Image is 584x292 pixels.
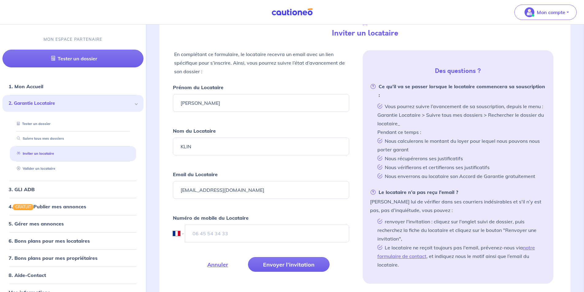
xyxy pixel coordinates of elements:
[514,5,577,20] button: illu_account_valid_menu.svgMon compte
[173,94,349,112] input: Ex : John
[174,50,348,76] p: En complétant ce formulaire, le locataire recevra un email avec un lien spécifique pour s’inscrir...
[248,257,330,272] button: Envoyer l’invitation
[2,95,143,112] div: 2. Garantie Locataire
[173,128,216,134] strong: Nom du Locataire
[9,203,86,210] a: 4.GRATUITPublier mes annonces
[14,122,51,126] a: Tester un dossier
[173,215,249,221] strong: Numéro de mobile du Locataire
[185,225,349,242] input: 06 45 54 34 33
[10,149,136,159] div: Inviter un locataire
[365,67,551,75] h5: Des questions ?
[375,163,546,172] li: Nous vérifierons et certifierons ses justificatifs
[14,166,55,171] a: Valider un locataire
[173,138,349,155] input: Ex : Durand
[9,272,46,278] a: 8. Aide-Contact
[10,119,136,129] div: Tester un dossier
[173,171,218,177] strong: Email du Locataire
[2,183,143,195] div: 3. GLI ADB
[370,82,546,99] strong: Ce qu’il va se passer lorsque le locataire commencera sa souscription :
[377,245,535,259] a: notre formulaire de contact
[375,154,546,163] li: Nous récupérerons ses justificatifs
[2,252,143,264] div: 7. Bons plans pour mes propriétaires
[9,238,90,244] a: 6. Bons plans pour mes locataires
[173,181,349,199] input: Ex : john.doe@gmail.com
[375,243,546,269] li: Le locataire ne reçoit toujours pas l'email, prévenez-nous via , et indiquez nous le motif ainsi ...
[9,255,97,261] a: 7. Bons plans pour mes propriétaires
[370,188,458,196] strong: Le locataire n’a pas reçu l’email ?
[2,50,143,67] a: Tester un dossier
[9,100,133,107] span: 2. Garantie Locataire
[192,257,243,272] button: Annuler
[173,84,223,90] strong: Prénom du Locataire
[44,36,103,42] p: MON ESPACE PARTENAIRE
[2,235,143,247] div: 6. Bons plans pour mes locataires
[10,134,136,144] div: Suivre tous mes dossiers
[269,8,315,16] img: Cautioneo
[9,221,64,227] a: 5. Gérer mes annonces
[2,218,143,230] div: 5. Gérer mes annonces
[375,172,546,180] li: Nous enverrons au locataire son Accord de Garantie gratuitement
[14,137,64,141] a: Suivre tous mes dossiers
[14,152,54,156] a: Inviter un locataire
[375,136,546,154] li: Nous calculerons le montant du loyer pour lequel nous pouvons nous porter garant
[375,217,546,243] li: renvoyer l'invitation : cliquez sur l'onglet suivi de dossier, puis recherchez la fiche du locata...
[9,83,43,89] a: 1. Mon Accueil
[370,188,546,269] li: [PERSON_NAME] lui de vérifier dans ses courriers indésirables et s'il n’y est pas, pas d’inquiétu...
[525,7,534,17] img: illu_account_valid_menu.svg
[268,29,462,38] h4: Inviter un locataire
[10,164,136,174] div: Valider un locataire
[537,9,565,16] p: Mon compte
[9,186,35,192] a: 3. GLI ADB
[2,80,143,93] div: 1. Mon Accueil
[2,200,143,213] div: 4.GRATUITPublier mes annonces
[375,102,546,136] li: Vous pourrez suivre l’avancement de sa souscription, depuis le menu : Garantie Locataire > Suivre...
[2,269,143,281] div: 8. Aide-Contact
